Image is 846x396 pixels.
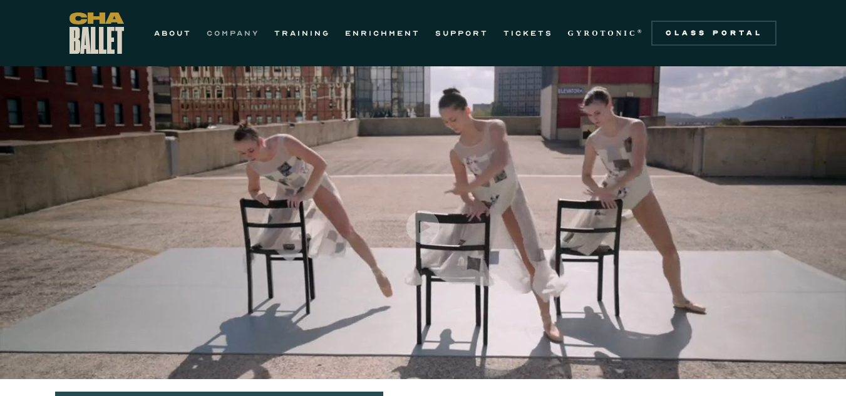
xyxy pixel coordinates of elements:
[651,21,776,46] a: Class Portal
[274,26,330,41] a: TRAINING
[207,26,259,41] a: COMPANY
[70,13,124,54] a: home
[568,26,644,41] a: GYROTONIC®
[154,26,192,41] a: ABOUT
[568,29,637,38] strong: GYROTONIC
[659,28,769,38] div: Class Portal
[435,26,488,41] a: SUPPORT
[637,28,644,34] sup: ®
[345,26,420,41] a: ENRICHMENT
[503,26,553,41] a: TICKETS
